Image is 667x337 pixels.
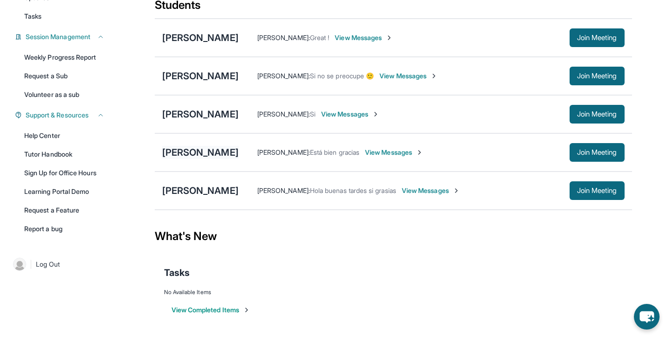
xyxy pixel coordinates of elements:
span: | [30,259,32,270]
div: What's New [155,216,632,257]
button: Support & Resources [22,110,104,120]
a: Help Center [19,127,110,144]
button: View Completed Items [172,305,250,315]
span: Join Meeting [577,150,617,155]
button: Join Meeting [570,181,625,200]
a: Learning Portal Demo [19,183,110,200]
img: Chevron-Right [385,34,393,41]
img: Chevron-Right [416,149,423,156]
a: Volunteer as a sub [19,86,110,103]
div: [PERSON_NAME] [162,184,239,197]
span: Si no se preocupe 🙂 [310,72,374,80]
span: [PERSON_NAME] : [257,186,310,194]
a: Report a bug [19,220,110,237]
span: Session Management [26,32,90,41]
span: View Messages [335,33,393,42]
span: View Messages [321,110,379,119]
span: Tasks [164,266,190,279]
img: Chevron-Right [453,187,460,194]
button: chat-button [634,304,660,330]
span: Si [310,110,316,118]
span: View Messages [365,148,423,157]
span: Está bien gracias [310,148,359,156]
a: Tutor Handbook [19,146,110,163]
a: Weekly Progress Report [19,49,110,66]
button: Join Meeting [570,28,625,47]
img: Chevron-Right [372,110,379,118]
span: Hola buenas tardes si grasias [310,186,396,194]
a: Tasks [19,8,110,25]
div: [PERSON_NAME] [162,31,239,44]
span: Join Meeting [577,188,617,193]
span: [PERSON_NAME] : [257,72,310,80]
button: Session Management [22,32,104,41]
img: Chevron-Right [430,72,438,80]
span: Join Meeting [577,111,617,117]
a: Sign Up for Office Hours [19,165,110,181]
div: [PERSON_NAME] [162,146,239,159]
span: Tasks [24,12,41,21]
span: Log Out [36,260,60,269]
img: user-img [13,258,26,271]
span: View Messages [379,71,438,81]
a: |Log Out [9,254,110,275]
a: Request a Feature [19,202,110,219]
button: Join Meeting [570,143,625,162]
a: Request a Sub [19,68,110,84]
span: View Messages [402,186,460,195]
div: No Available Items [164,289,623,296]
span: [PERSON_NAME] : [257,148,310,156]
span: Great ! [310,34,330,41]
span: Support & Resources [26,110,89,120]
div: [PERSON_NAME] [162,69,239,83]
div: [PERSON_NAME] [162,108,239,121]
span: Join Meeting [577,73,617,79]
button: Join Meeting [570,105,625,124]
button: Join Meeting [570,67,625,85]
span: Join Meeting [577,35,617,41]
span: [PERSON_NAME] : [257,110,310,118]
span: [PERSON_NAME] : [257,34,310,41]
